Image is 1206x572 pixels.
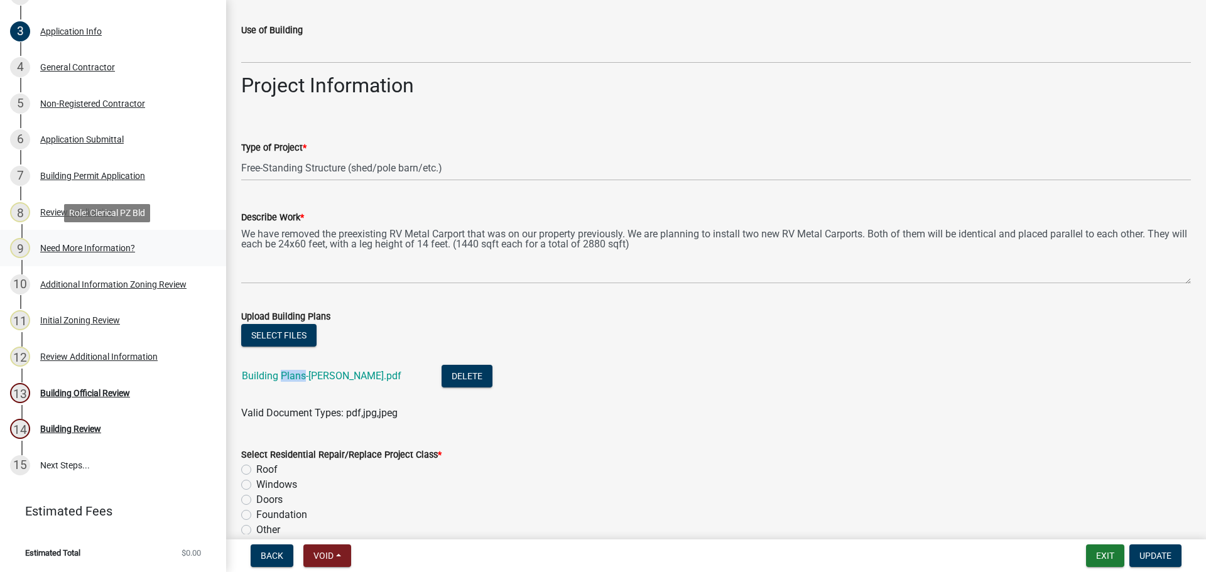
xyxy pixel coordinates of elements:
[241,324,317,347] button: Select files
[1139,551,1171,561] span: Update
[10,238,30,258] div: 9
[40,389,130,397] div: Building Official Review
[10,383,30,403] div: 13
[303,544,351,567] button: Void
[256,507,307,522] label: Foundation
[10,310,30,330] div: 11
[10,21,30,41] div: 3
[242,370,401,382] a: Building Plans-[PERSON_NAME].pdf
[40,135,124,144] div: Application Submittal
[40,352,158,361] div: Review Additional Information
[10,274,30,294] div: 10
[10,129,30,149] div: 6
[25,549,80,557] span: Estimated Total
[40,316,120,325] div: Initial Zoning Review
[10,499,206,524] a: Estimated Fees
[1129,544,1182,567] button: Update
[40,63,115,72] div: General Contractor
[442,371,492,383] wm-modal-confirm: Delete Document
[241,73,1191,97] h2: Project Information
[10,166,30,186] div: 7
[256,522,280,537] label: Other
[10,347,30,367] div: 12
[40,27,102,36] div: Application Info
[251,544,293,567] button: Back
[40,424,101,433] div: Building Review
[40,208,114,217] div: Review Application
[241,407,398,419] span: Valid Document Types: pdf,jpg,jpeg
[241,144,307,153] label: Type of Project
[64,204,150,222] div: Role: Clerical PZ Bld
[442,365,492,387] button: Delete
[241,26,303,35] label: Use of Building
[40,99,145,108] div: Non-Registered Contractor
[10,202,30,222] div: 8
[40,280,187,289] div: Additional Information Zoning Review
[40,244,135,252] div: Need More Information?
[256,477,297,492] label: Windows
[10,94,30,114] div: 5
[241,451,442,460] label: Select Residential Repair/Replace Project Class
[241,213,304,222] label: Describe Work
[241,313,330,321] label: Upload Building Plans
[182,549,201,557] span: $0.00
[261,551,283,561] span: Back
[256,462,278,477] label: Roof
[256,492,283,507] label: Doors
[1086,544,1124,567] button: Exit
[40,171,145,180] div: Building Permit Application
[10,455,30,475] div: 15
[10,57,30,77] div: 4
[10,419,30,439] div: 14
[313,551,334,561] span: Void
